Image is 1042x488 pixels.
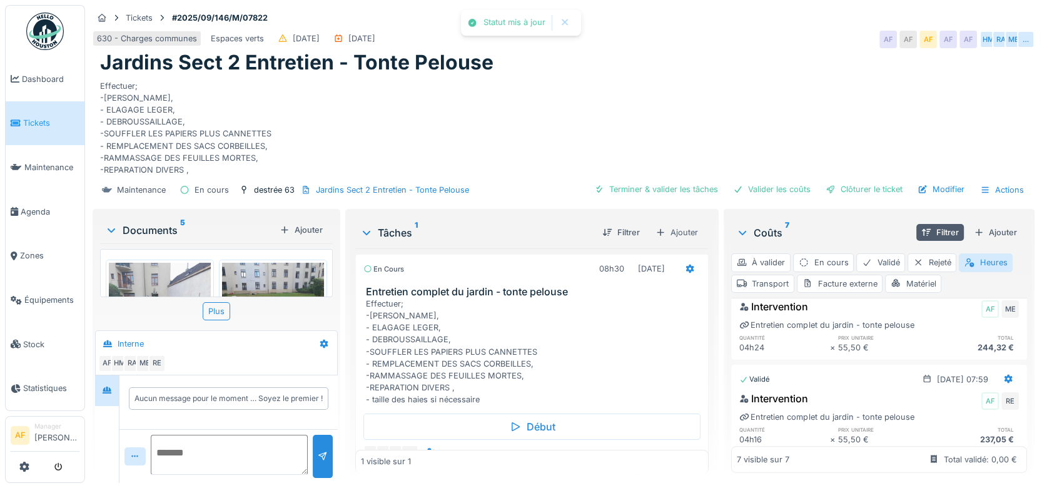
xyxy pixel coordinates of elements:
div: En cours [793,253,854,272]
div: Ajouter [650,223,704,241]
div: AF [879,31,897,48]
div: Entretien complet du jardin - tonte pelouse [739,411,914,423]
div: Tâches [360,225,593,240]
div: Validé [739,374,770,385]
div: … [401,445,418,462]
a: Zones [6,234,84,278]
div: AF [939,31,957,48]
div: HM [363,445,381,462]
div: HM [979,31,997,48]
div: Espaces verts [211,33,264,44]
div: Heures [959,253,1013,272]
div: ME [1001,300,1019,318]
div: Matériel [885,275,941,293]
div: AF [899,31,917,48]
div: AF [959,31,977,48]
div: Ajouter [969,224,1022,241]
div: AF [981,300,999,318]
strong: #2025/09/146/M/07822 [167,12,273,24]
h6: prix unitaire [838,333,929,342]
div: Marquer comme terminé [582,445,701,462]
div: RA [992,31,1009,48]
div: 55,50 € [838,342,929,353]
div: × [830,434,838,445]
div: Documents [105,223,275,238]
div: Effectuer; -[PERSON_NAME], - ELAGAGE LEGER, - DEBROUSSAILLAGE, -SOUFFLER LES PAPIERS PLUS CANNETT... [100,75,1027,176]
div: RA [376,445,393,462]
div: HM [111,355,128,372]
div: 55,50 € [838,434,929,445]
div: Interne [118,338,144,350]
div: Actions [974,181,1029,199]
div: [DATE] [638,263,665,275]
div: 7 visible sur 7 [737,454,789,465]
div: Aucun message pour le moment … Soyez le premier ! [134,393,323,404]
div: RE [148,355,166,372]
span: Stock [23,338,79,350]
div: destrée 63 [254,184,295,196]
a: Dashboard [6,57,84,101]
div: Effectuer; -[PERSON_NAME], - ELAGAGE LEGER, - DEBROUSSAILLAGE, -SOUFFLER LES PAPIERS PLUS CANNETT... [366,298,704,406]
div: Total validé: 0,00 € [944,454,1017,465]
div: Début [363,414,701,440]
div: Tickets [126,12,153,24]
h6: prix unitaire [838,425,929,434]
div: 244,32 € [928,342,1019,353]
div: RE [1001,392,1019,410]
div: [DATE] [348,33,375,44]
div: 237,05 € [928,434,1019,445]
div: Manager [34,422,79,431]
div: ME [136,355,153,372]
img: q0z3l51zu1hgweroopi6n1suaua8 [109,263,211,399]
div: Ajouter [275,221,328,238]
h6: quantité [739,333,830,342]
div: 04h24 [739,342,830,353]
a: Stock [6,322,84,367]
sup: 1 [415,225,418,240]
div: Entretien complet du jardin - tonte pelouse [739,319,914,331]
span: Zones [20,250,79,262]
a: Équipements [6,278,84,322]
div: [DATE] [293,33,320,44]
a: AF Manager[PERSON_NAME] [11,422,79,452]
div: Maintenance [117,184,166,196]
div: Jardins Sect 2 Entretien - Tonte Pelouse [316,184,469,196]
div: Clôturer le ticket [821,181,908,198]
div: Filtrer [916,224,964,241]
span: Statistiques [23,382,79,394]
a: Statistiques [6,367,84,411]
span: Équipements [24,294,79,306]
div: … [1017,31,1034,48]
h1: Jardins Sect 2 Entretien - Tonte Pelouse [100,51,493,74]
a: Maintenance [6,145,84,190]
div: Modifier [913,181,969,198]
div: Rejeté [908,253,956,272]
div: Validé [856,253,905,272]
span: Maintenance [24,161,79,173]
img: Badge_color-CXgf-gQk.svg [26,13,64,50]
div: AF [919,31,937,48]
div: À valider [731,253,791,272]
div: Intervention [739,299,808,314]
li: AF [11,426,29,445]
div: Valider les coûts [728,181,816,198]
div: Plus [203,302,230,320]
div: Facture externe [797,275,883,293]
div: AF [98,355,116,372]
a: Tickets [6,101,84,146]
h3: Entretien complet du jardin - tonte pelouse [366,286,704,298]
div: 1 visible sur 1 [361,455,411,467]
span: Dashboard [22,73,79,85]
div: En cours [363,264,404,275]
img: m9ohcy4wpsq9cbjqv8wk9u425cpt [222,263,324,339]
div: Coûts [736,225,911,240]
div: 04h16 [739,434,830,445]
span: Tickets [23,117,79,129]
div: 08h30 [599,263,624,275]
div: Intervention [739,391,808,406]
div: Transport [731,275,794,293]
div: RA [123,355,141,372]
h6: total [928,425,1019,434]
div: Terminer & valider les tâches [589,181,723,198]
span: Agenda [21,206,79,218]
